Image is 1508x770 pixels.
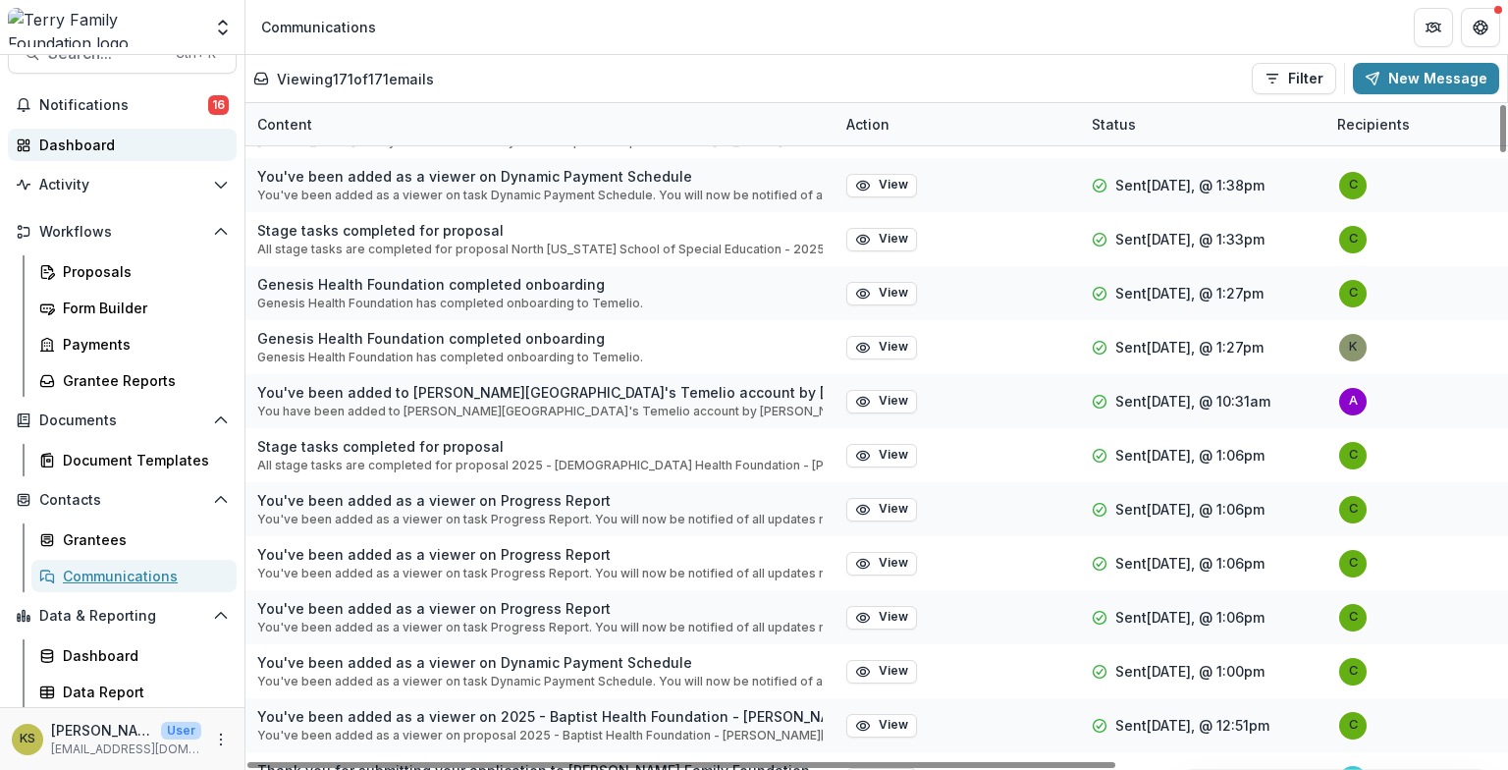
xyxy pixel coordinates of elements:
[39,97,208,114] span: Notifications
[846,498,917,522] button: View
[846,444,917,467] button: View
[31,560,237,592] a: Communications
[209,8,237,47] button: Open entity switcher
[1115,499,1265,520] p: Sent [DATE], @ 1:06pm
[8,405,237,436] button: Open Documents
[1461,8,1500,47] button: Get Help
[1349,449,1358,462] div: cnieves@theterryfoundation.org
[63,645,221,666] div: Dashboard
[257,349,643,366] p: Genesis Health Foundation has completed onboarding to Temelio.
[1349,557,1358,570] div: cnieves@theterryfoundation.org
[257,274,643,295] p: Genesis Health Foundation completed onboarding
[846,282,917,305] button: View
[8,8,201,47] img: Terry Family Foundation logo
[245,103,835,145] div: Content
[257,706,823,727] p: You've been added as a viewer on 2025 - Baptist Health Foundation - [PERSON_NAME][GEOGRAPHIC_DATA]
[846,660,917,684] button: View
[257,241,823,258] p: All stage tasks are completed for proposal North [US_STATE] School of Special Education - 2025 - ...
[1252,63,1336,94] button: Filter
[257,673,823,690] p: You've been added as a viewer on task Dynamic Payment Schedule. You will now be notified of all u...
[257,544,823,565] p: You've been added as a viewer on Progress Report
[63,370,221,391] div: Grantee Reports
[253,13,384,41] nav: breadcrumb
[20,733,35,745] div: Kathleen Shaw
[208,95,229,115] span: 16
[1115,715,1269,736] p: Sent [DATE], @ 12:51pm
[1115,337,1264,357] p: Sent [DATE], @ 1:27pm
[257,166,823,187] p: You've been added as a viewer on Dynamic Payment Schedule
[209,728,233,751] button: More
[39,135,221,155] div: Dashboard
[39,608,205,625] span: Data & Reporting
[257,619,823,636] p: You've been added as a viewer on task Progress Report. You will now be notified of all updates re...
[63,682,221,702] div: Data Report
[1115,553,1265,574] p: Sent [DATE], @ 1:06pm
[1115,229,1265,249] p: Sent [DATE], @ 1:33pm
[1080,103,1325,145] div: Status
[846,174,917,197] button: View
[1115,283,1264,303] p: Sent [DATE], @ 1:27pm
[257,382,823,403] p: You've been added to [PERSON_NAME][GEOGRAPHIC_DATA]'s Temelio account by [PERSON_NAME] Family Fou...
[835,103,1080,145] div: Action
[245,114,324,135] div: Content
[31,328,237,360] a: Payments
[1349,665,1358,678] div: cnieves@theterryfoundation.org
[31,676,237,708] a: Data Report
[31,255,237,288] a: Proposals
[257,652,823,673] p: You've been added as a viewer on Dynamic Payment Schedule
[63,529,221,550] div: Grantees
[39,177,205,193] span: Activity
[51,720,153,741] p: [PERSON_NAME]
[846,606,917,630] button: View
[1115,445,1265,466] p: Sent [DATE], @ 1:06pm
[846,552,917,576] button: View
[39,224,205,241] span: Workflows
[39,412,205,429] span: Documents
[846,336,917,359] button: View
[257,220,823,241] p: Stage tasks completed for proposal
[1349,341,1357,354] div: kshaw@theterryfoundation.org
[1349,395,1358,408] div: ann.broudy@brooksrehab.org
[161,722,201,740] p: User
[1080,114,1148,135] div: Status
[257,328,643,349] p: Genesis Health Foundation completed onboarding
[846,714,917,738] button: View
[1349,611,1358,624] div: cnieves@theterryfoundation.org
[63,450,221,470] div: Document Templates
[257,565,823,582] p: You've been added as a viewer on task Progress Report. You will now be notified of all updates re...
[63,298,221,318] div: Form Builder
[257,490,823,511] p: You've been added as a viewer on Progress Report
[63,334,221,355] div: Payments
[257,403,823,420] p: You have been added to [PERSON_NAME][GEOGRAPHIC_DATA]'s Temelio account by [PERSON_NAME] Family F...
[1115,607,1265,628] p: Sent [DATE], @ 1:06pm
[63,566,221,586] div: Communications
[261,17,376,37] div: Communications
[51,741,201,758] p: [EMAIL_ADDRESS][DOMAIN_NAME]
[39,492,205,509] span: Contacts
[8,484,237,516] button: Open Contacts
[1325,114,1422,135] div: Recipients
[257,511,823,528] p: You've been added as a viewer on task Progress Report. You will now be notified of all updates re...
[8,129,237,161] a: Dashboard
[1349,719,1358,732] div: cnieves@theterryfoundation.org
[31,444,237,476] a: Document Templates
[31,364,237,397] a: Grantee Reports
[1349,179,1358,192] div: cnieves@theterryfoundation.org
[1349,233,1358,246] div: cnieves@theterryfoundation.org
[257,187,823,204] p: You've been added as a viewer on task Dynamic Payment Schedule. You will now be notified of all u...
[8,600,237,632] button: Open Data & Reporting
[1115,391,1270,412] p: Sent [DATE], @ 10:31am
[1353,63,1499,94] button: New Message
[835,114,901,135] div: Action
[257,457,823,474] p: All stage tasks are completed for proposal 2025 - [DEMOGRAPHIC_DATA] Health Foundation - [PERSON_...
[8,216,237,247] button: Open Workflows
[257,727,823,744] p: You've been added as a viewer on proposal 2025 - Baptist Health Foundation - [PERSON_NAME][GEOGRA...
[1349,503,1358,516] div: cnieves@theterryfoundation.org
[31,523,237,556] a: Grantees
[63,261,221,282] div: Proposals
[1115,661,1265,682] p: Sent [DATE], @ 1:00pm
[846,228,917,251] button: View
[257,598,823,619] p: You've been added as a viewer on Progress Report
